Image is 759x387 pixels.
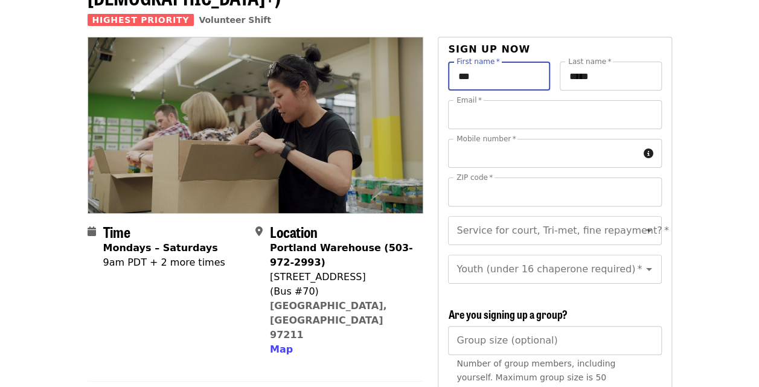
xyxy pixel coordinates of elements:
button: Open [641,261,658,278]
div: [STREET_ADDRESS] [270,270,414,284]
input: [object Object] [448,326,661,355]
label: Last name [568,58,611,65]
label: ZIP code [456,174,493,181]
span: Location [270,221,318,242]
a: Volunteer Shift [199,15,271,25]
input: Last name [560,62,662,91]
strong: Portland Warehouse (503-972-2993) [270,242,413,268]
span: Map [270,344,293,355]
label: First name [456,58,500,65]
span: Sign up now [448,43,530,55]
button: Open [641,222,658,239]
input: Email [448,100,661,129]
i: map-marker-alt icon [255,226,263,237]
button: Map [270,342,293,357]
div: 9am PDT + 2 more times [103,255,225,270]
input: ZIP code [448,178,661,206]
input: First name [448,62,550,91]
a: [GEOGRAPHIC_DATA], [GEOGRAPHIC_DATA] 97211 [270,300,387,341]
span: Are you signing up a group? [448,306,567,322]
label: Email [456,97,482,104]
img: July/Aug/Sept - Portland: Repack/Sort (age 8+) organized by Oregon Food Bank [88,37,423,213]
span: Time [103,221,130,242]
label: Mobile number [456,135,516,142]
span: Highest Priority [88,14,194,26]
i: calendar icon [88,226,96,237]
span: Number of group members, including yourself. Maximum group size is 50 [456,359,615,382]
input: Mobile number [448,139,638,168]
i: circle-info icon [644,148,653,159]
div: (Bus #70) [270,284,414,299]
strong: Mondays – Saturdays [103,242,218,254]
